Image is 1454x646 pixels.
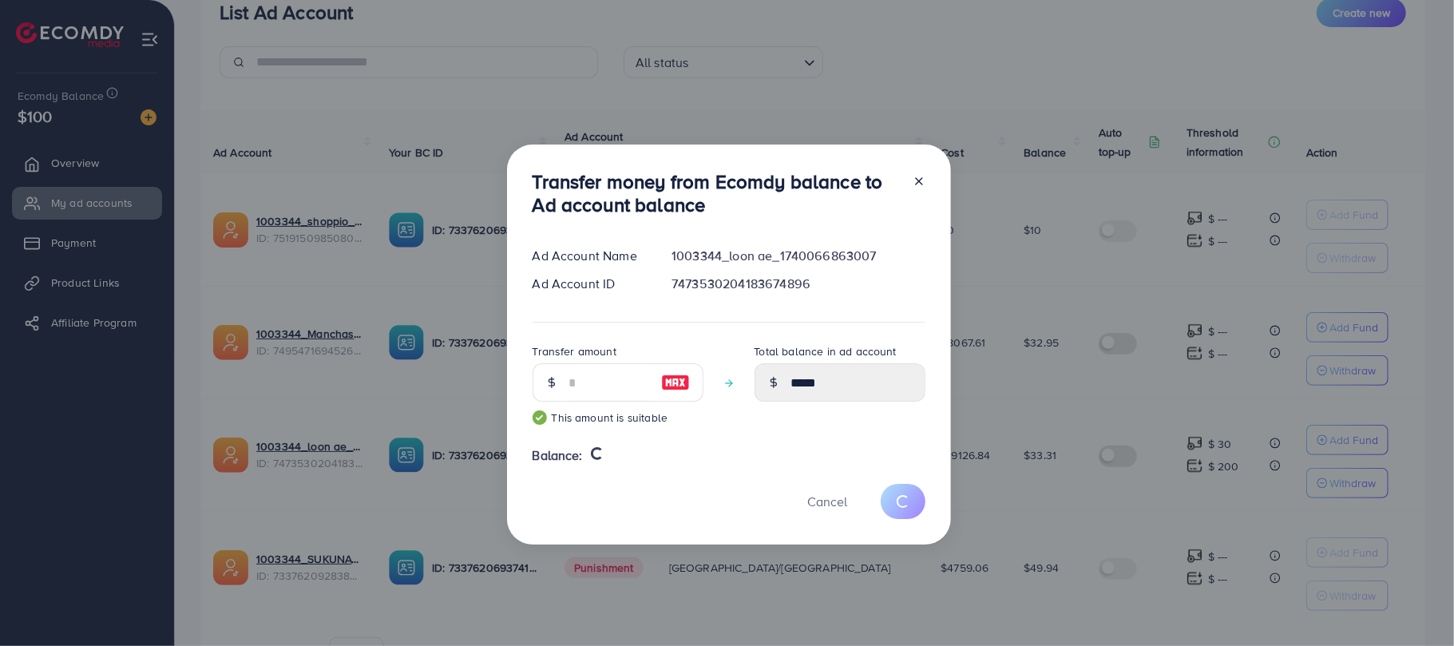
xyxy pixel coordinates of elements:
[755,343,897,359] label: Total balance in ad account
[1386,574,1442,634] iframe: Chat
[533,446,583,465] span: Balance:
[533,410,703,426] small: This amount is suitable
[659,275,937,293] div: 7473530204183674896
[520,275,660,293] div: Ad Account ID
[808,493,848,510] span: Cancel
[520,247,660,265] div: Ad Account Name
[661,373,690,392] img: image
[533,343,616,359] label: Transfer amount
[533,410,547,425] img: guide
[659,247,937,265] div: 1003344_loon ae_1740066863007
[788,484,868,518] button: Cancel
[533,170,900,216] h3: Transfer money from Ecomdy balance to Ad account balance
